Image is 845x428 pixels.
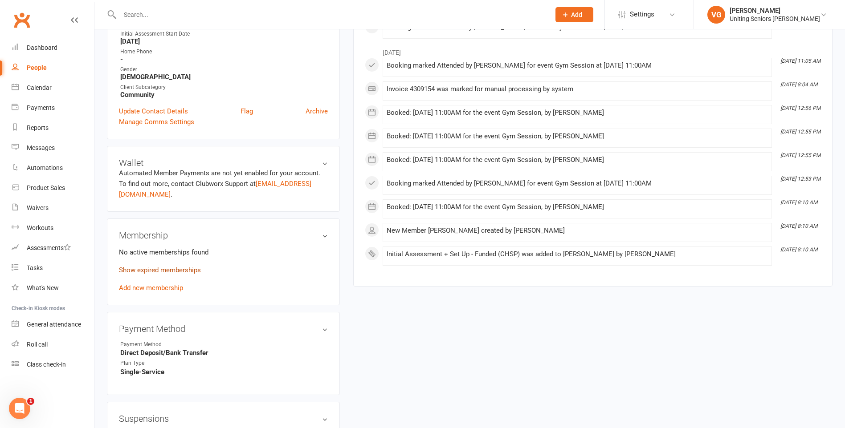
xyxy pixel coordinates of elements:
[27,341,48,348] div: Roll call
[27,104,55,111] div: Payments
[780,199,817,206] i: [DATE] 8:10 AM
[119,284,183,292] a: Add new membership
[120,91,328,99] strong: Community
[630,4,654,24] span: Settings
[11,9,33,31] a: Clubworx
[780,176,821,182] i: [DATE] 12:53 PM
[12,278,94,298] a: What's New
[27,184,65,191] div: Product Sales
[27,361,66,368] div: Class check-in
[12,315,94,335] a: General attendance kiosk mode
[117,8,544,21] input: Search...
[119,324,328,334] h3: Payment Method
[120,349,328,357] strong: Direct Deposit/Bank Transfer
[555,7,593,22] button: Add
[120,55,328,63] strong: -
[119,117,194,127] a: Manage Comms Settings
[120,368,328,376] strong: Single-Service
[119,414,328,424] h3: Suspensions
[119,158,328,168] h3: Wallet
[365,43,821,57] li: [DATE]
[120,30,328,38] div: Initial Assessment Start Date
[241,106,253,117] a: Flag
[27,84,52,91] div: Calendar
[27,264,43,271] div: Tasks
[12,355,94,375] a: Class kiosk mode
[27,284,59,291] div: What's New
[780,223,817,229] i: [DATE] 8:10 AM
[12,38,94,58] a: Dashboard
[730,7,820,15] div: [PERSON_NAME]
[780,81,817,88] i: [DATE] 8:04 AM
[306,106,328,117] a: Archive
[387,250,768,258] div: Initial Assessment + Set Up - Funded (CHSP) was added to [PERSON_NAME] by [PERSON_NAME]
[120,65,328,74] div: Gender
[119,230,328,240] h3: Membership
[27,244,71,251] div: Assessments
[12,98,94,118] a: Payments
[119,106,188,117] a: Update Contact Details
[9,398,30,419] iframe: Intercom live chat
[27,204,49,211] div: Waivers
[120,340,194,349] div: Payment Method
[27,224,53,231] div: Workouts
[12,78,94,98] a: Calendar
[387,133,768,140] div: Booked: [DATE] 11:00AM for the event Gym Session, by [PERSON_NAME]
[27,321,81,328] div: General attendance
[780,58,821,64] i: [DATE] 11:05 AM
[27,64,47,71] div: People
[120,48,328,56] div: Home Phone
[12,258,94,278] a: Tasks
[27,44,57,51] div: Dashboard
[12,198,94,218] a: Waivers
[120,73,328,81] strong: [DEMOGRAPHIC_DATA]
[387,156,768,164] div: Booked: [DATE] 11:00AM for the event Gym Session, by [PERSON_NAME]
[120,359,194,367] div: Plan Type
[119,169,320,198] no-payment-system: Automated Member Payments are not yet enabled for your account. To find out more, contact Clubwor...
[27,124,49,131] div: Reports
[12,118,94,138] a: Reports
[387,227,768,234] div: New Member [PERSON_NAME] created by [PERSON_NAME]
[780,105,821,111] i: [DATE] 12:56 PM
[387,109,768,117] div: Booked: [DATE] 11:00AM for the event Gym Session, by [PERSON_NAME]
[707,6,725,24] div: VG
[12,58,94,78] a: People
[387,203,768,211] div: Booked: [DATE] 11:00AM for the event Gym Session, by [PERSON_NAME]
[780,152,821,158] i: [DATE] 12:55 PM
[12,138,94,158] a: Messages
[12,238,94,258] a: Assessments
[780,246,817,253] i: [DATE] 8:10 AM
[730,15,820,23] div: Uniting Seniors [PERSON_NAME]
[119,266,201,274] a: Show expired memberships
[119,247,328,258] p: No active memberships found
[27,144,55,151] div: Messages
[27,398,34,405] span: 1
[12,335,94,355] a: Roll call
[12,218,94,238] a: Workouts
[387,85,768,93] div: Invoice 4309154 was marked for manual processing by system
[387,62,768,69] div: Booking marked Attended by [PERSON_NAME] for event Gym Session at [DATE] 11:00AM
[12,158,94,178] a: Automations
[27,164,63,171] div: Automations
[120,83,328,92] div: Client Subcategory
[120,37,328,45] strong: [DATE]
[12,178,94,198] a: Product Sales
[387,180,768,187] div: Booking marked Attended by [PERSON_NAME] for event Gym Session at [DATE] 11:00AM
[571,11,582,18] span: Add
[780,129,821,135] i: [DATE] 12:55 PM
